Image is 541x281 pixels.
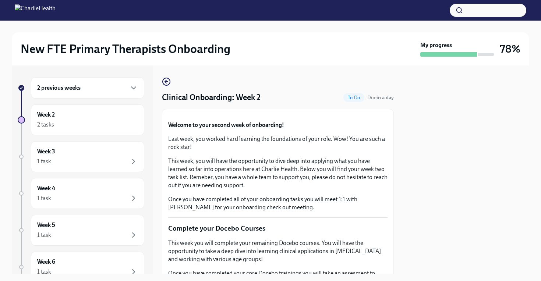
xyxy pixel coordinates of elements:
span: September 14th, 2025 10:00 [367,94,394,101]
h6: Week 2 [37,111,55,119]
h3: 78% [500,42,520,56]
h6: 2 previous weeks [37,84,81,92]
span: Due [367,95,394,101]
a: Week 41 task [18,178,144,209]
h4: Clinical Onboarding: Week 2 [162,92,261,103]
span: To Do [343,95,364,100]
div: 1 task [37,157,51,166]
a: Week 51 task [18,215,144,246]
div: 2 tasks [37,121,54,129]
div: 1 task [37,194,51,202]
p: This week, you will have the opportunity to dive deep into applying what you have learned so far ... [168,157,388,189]
h2: New FTE Primary Therapists Onboarding [21,42,230,56]
strong: My progress [420,41,452,49]
p: This week you will complete your remaining Docebo courses. You will have the opportunity to take ... [168,239,388,263]
a: Week 31 task [18,141,144,172]
strong: Welcome to your second week of onboarding! [168,121,284,128]
strong: in a day [376,95,394,101]
h6: Week 5 [37,221,55,229]
h6: Week 4 [37,184,55,192]
p: Once you have completed all of your onboarding tasks you will meet 1:1 with [PERSON_NAME] for you... [168,195,388,211]
p: Last week, you worked hard learning the foundations of your role. Wow! You are such a rock star! [168,135,388,151]
h6: Week 6 [37,258,55,266]
div: 2 previous weeks [31,77,144,99]
div: 1 task [37,231,51,239]
div: 1 task [37,268,51,276]
p: Complete your Docebo Courses [168,224,388,233]
a: Week 22 tasks [18,104,144,135]
img: CharlieHealth [15,4,56,16]
h6: Week 3 [37,147,55,156]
